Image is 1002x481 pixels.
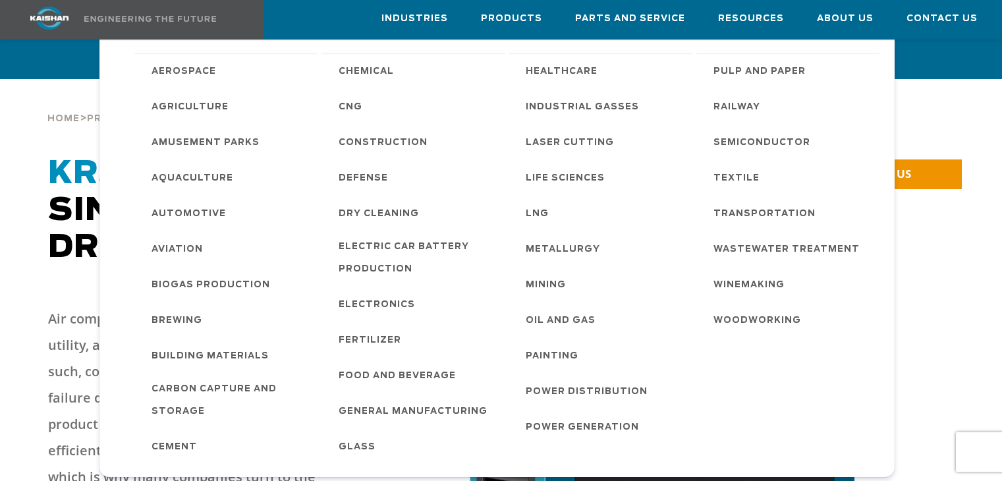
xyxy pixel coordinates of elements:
span: Cement [152,436,197,459]
span: Single-Stage Direct Drive Compressors [48,158,459,264]
span: Agriculture [152,96,229,119]
a: Mining [513,266,692,302]
a: Metallurgy [513,231,692,266]
a: About Us [817,1,874,36]
span: Aviation [152,239,203,261]
span: Transportation [713,203,816,225]
span: Building Materials [152,345,269,368]
a: Laser Cutting [513,124,692,159]
span: Industries [381,11,448,26]
span: Contact Us [906,11,978,26]
span: Life Sciences [526,167,605,190]
a: Power Generation [513,409,692,444]
span: Mining [526,274,566,297]
span: Carbon Capture and Storage [152,378,305,423]
a: Semiconductor [700,124,880,159]
span: Power Generation [526,416,639,439]
a: Industrial Gasses [513,88,692,124]
span: About Us [817,11,874,26]
span: Glass [339,436,376,459]
a: Automotive [138,195,318,231]
span: Oil and Gas [526,310,596,332]
span: Products [87,115,148,123]
span: Laser Cutting [526,132,614,154]
a: Glass [325,428,505,464]
span: Healthcare [526,61,598,83]
span: Painting [526,345,578,368]
a: Electric Car Battery Production [325,231,505,286]
a: Aerospace [138,53,318,88]
span: Metallurgy [526,239,600,261]
a: Electronics [325,286,505,322]
a: CNG [325,88,505,124]
a: Life Sciences [513,159,692,195]
span: KRSD [48,158,149,190]
a: Agriculture [138,88,318,124]
div: > > [47,79,354,129]
span: Food and Beverage [339,365,456,387]
a: Pulp and Paper [700,53,880,88]
a: Products [481,1,542,36]
a: Home [47,112,80,124]
a: Resources [718,1,784,36]
a: Woodworking [700,302,880,337]
span: Power Distribution [526,381,648,403]
span: Pulp and Paper [713,61,806,83]
span: CNG [339,96,362,119]
span: Wastewater Treatment [713,239,860,261]
a: Chemical [325,53,505,88]
span: Industrial Gasses [526,96,639,119]
a: Food and Beverage [325,357,505,393]
span: Parts and Service [575,11,685,26]
span: Chemical [339,61,394,83]
span: Resources [718,11,784,26]
span: Semiconductor [713,132,810,154]
a: Construction [325,124,505,159]
a: Contact Us [906,1,978,36]
span: Brewing [152,310,202,332]
a: Dry Cleaning [325,195,505,231]
a: Amusement Parks [138,124,318,159]
a: Healthcare [513,53,692,88]
a: Carbon Capture and Storage [138,373,318,428]
a: General Manufacturing [325,393,505,428]
a: Transportation [700,195,880,231]
span: Fertilizer [339,329,401,352]
span: Home [47,115,80,123]
span: LNG [526,203,549,225]
a: Biogas Production [138,266,318,302]
a: Wastewater Treatment [700,231,880,266]
a: Brewing [138,302,318,337]
span: Woodworking [713,310,801,332]
a: Defense [325,159,505,195]
a: Power Distribution [513,373,692,409]
a: Cement [138,428,318,464]
span: Products [481,11,542,26]
a: Parts and Service [575,1,685,36]
span: Amusement Parks [152,132,260,154]
a: Winemaking [700,266,880,302]
span: Railway [713,96,760,119]
a: Textile [700,159,880,195]
span: Automotive [152,203,226,225]
a: Railway [700,88,880,124]
span: Textile [713,167,760,190]
a: Products [87,112,148,124]
span: Dry Cleaning [339,203,419,225]
a: Fertilizer [325,322,505,357]
span: Biogas Production [152,274,270,297]
a: Oil and Gas [513,302,692,337]
span: Electronics [339,294,415,316]
span: Aerospace [152,61,216,83]
a: Aquaculture [138,159,318,195]
a: LNG [513,195,692,231]
a: Aviation [138,231,318,266]
span: Defense [339,167,388,190]
a: Industries [381,1,448,36]
span: Winemaking [713,274,785,297]
span: General Manufacturing [339,401,487,423]
span: Construction [339,132,428,154]
a: Building Materials [138,337,318,373]
span: Electric Car Battery Production [339,236,492,281]
img: Engineering the future [84,16,216,22]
